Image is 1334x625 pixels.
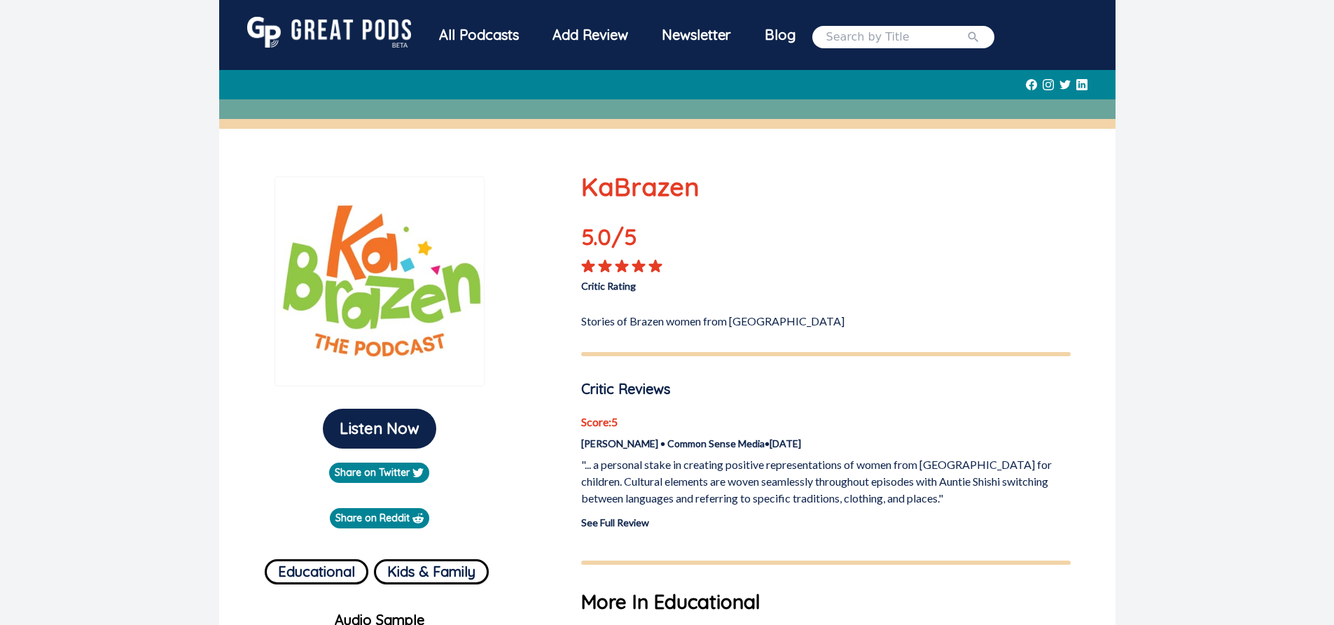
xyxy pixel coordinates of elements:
[581,517,649,528] a: See Full Review
[581,168,1071,206] p: KaBrazen
[536,17,645,53] a: Add Review
[323,409,436,449] button: Listen Now
[330,508,429,528] a: Share on Reddit
[329,463,429,483] a: Share on Twitter
[645,17,748,53] div: Newsletter
[265,559,368,584] button: Educational
[581,456,1071,507] p: "... a personal stake in creating positive representations of women from [GEOGRAPHIC_DATA] for ch...
[581,436,1071,451] p: [PERSON_NAME] • Common Sense Media • [DATE]
[265,554,368,584] a: Educational
[247,17,411,48] img: GreatPods
[422,17,536,53] div: All Podcasts
[581,220,679,259] p: 5.0 /5
[374,554,489,584] a: Kids & Family
[581,587,1071,617] h1: More In Educational
[374,559,489,584] button: Kids & Family
[748,17,812,53] a: Blog
[581,414,1071,430] p: Score: 5
[645,17,748,57] a: Newsletter
[581,379,1071,400] p: Critic Reviews
[422,17,536,57] a: All Podcasts
[826,29,966,45] input: Search by Title
[275,176,485,386] img: KaBrazen
[581,307,1071,330] p: Stories of Brazen women from [GEOGRAPHIC_DATA]
[581,273,826,293] p: Critic Rating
